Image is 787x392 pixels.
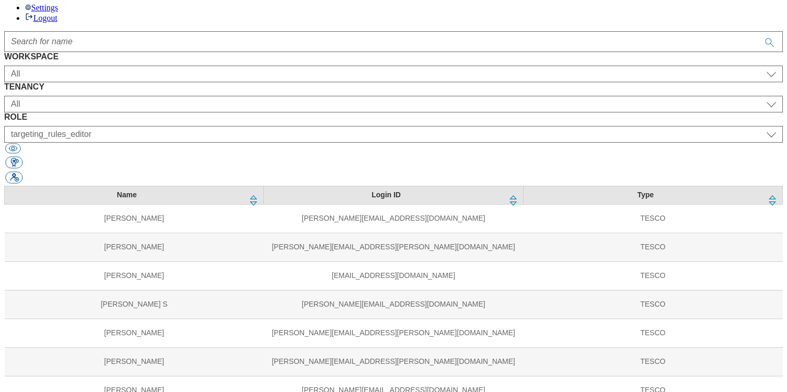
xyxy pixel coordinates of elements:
td: [PERSON_NAME] [5,261,264,290]
td: [PERSON_NAME] [5,347,264,376]
td: [PERSON_NAME][EMAIL_ADDRESS][PERSON_NAME][DOMAIN_NAME] [264,233,523,261]
td: TESCO [523,261,782,290]
div: Type [530,191,761,200]
label: TENANCY [4,82,783,92]
label: ROLE [4,112,783,122]
a: Logout [25,14,57,22]
td: [PERSON_NAME] [5,204,264,233]
td: [PERSON_NAME][EMAIL_ADDRESS][PERSON_NAME][DOMAIN_NAME] [264,347,523,376]
td: [PERSON_NAME][EMAIL_ADDRESS][PERSON_NAME][DOMAIN_NAME] [264,319,523,347]
input: Accessible label text [4,31,783,52]
td: [PERSON_NAME] [5,319,264,347]
div: Login ID [270,191,502,200]
td: [PERSON_NAME][EMAIL_ADDRESS][DOMAIN_NAME] [264,290,523,319]
td: TESCO [523,347,782,376]
a: Settings [25,3,58,12]
td: TESCO [523,290,782,319]
td: [PERSON_NAME] [5,233,264,261]
td: TESCO [523,319,782,347]
td: [EMAIL_ADDRESS][DOMAIN_NAME] [264,261,523,290]
td: TESCO [523,204,782,233]
td: [PERSON_NAME][EMAIL_ADDRESS][DOMAIN_NAME] [264,204,523,233]
label: WORKSPACE [4,52,783,61]
td: [PERSON_NAME] S [5,290,264,319]
div: Name [11,191,243,200]
td: TESCO [523,233,782,261]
